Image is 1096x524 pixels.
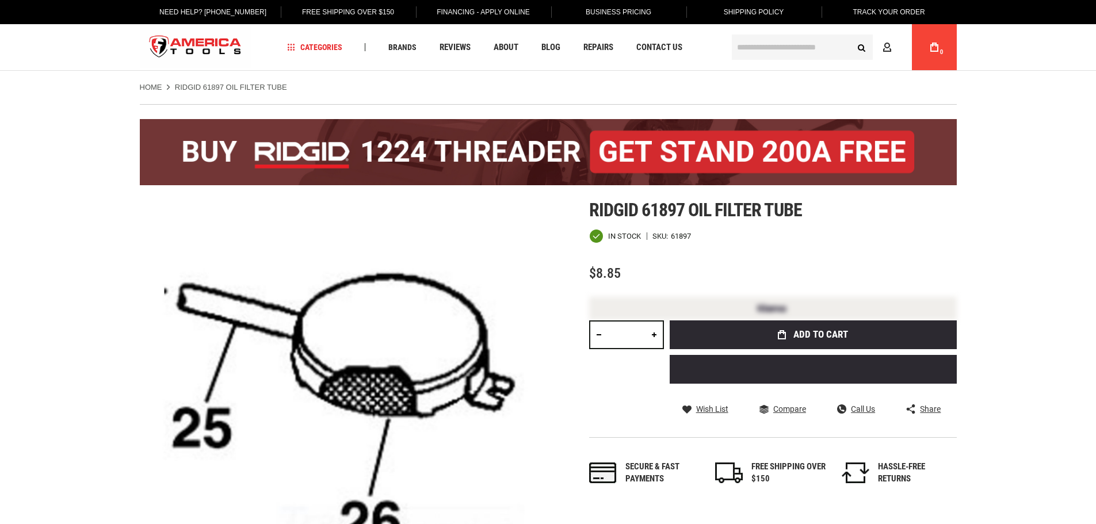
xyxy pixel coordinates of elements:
a: store logo [140,26,251,69]
img: shipping [715,462,743,483]
div: HASSLE-FREE RETURNS [878,461,953,485]
a: 0 [923,24,945,70]
span: $8.85 [589,265,621,281]
a: Call Us [837,404,875,414]
div: 61897 [671,232,691,240]
span: Blog [541,43,560,52]
img: America Tools [140,26,251,69]
button: Add to Cart [670,320,957,349]
strong: SKU [652,232,671,240]
span: Reviews [440,43,471,52]
span: Share [920,405,941,413]
span: Shipping Policy [724,8,784,16]
a: Blog [536,40,566,55]
img: payments [589,462,617,483]
div: FREE SHIPPING OVER $150 [751,461,826,485]
span: Compare [773,405,806,413]
span: Call Us [851,405,875,413]
a: Brands [383,40,422,55]
img: returns [842,462,869,483]
span: Ridgid 61897 oil filter tube [589,199,802,221]
a: Wish List [682,404,728,414]
span: 0 [940,49,944,55]
span: Add to Cart [793,330,848,339]
a: About [488,40,524,55]
span: Contact Us [636,43,682,52]
span: Categories [287,43,342,51]
a: Reviews [434,40,476,55]
div: Availability [589,229,641,243]
span: About [494,43,518,52]
span: Brands [388,43,417,51]
span: Repairs [583,43,613,52]
span: Wish List [696,405,728,413]
div: Secure & fast payments [625,461,700,485]
a: Categories [282,40,347,55]
a: Contact Us [631,40,688,55]
img: BOGO: Buy the RIDGID® 1224 Threader (26092), get the 92467 200A Stand FREE! [140,119,957,185]
strong: RIDGID 61897 OIL FILTER TUBE [175,83,287,91]
a: Home [140,82,162,93]
button: Search [851,36,873,58]
span: In stock [608,232,641,240]
a: Compare [759,404,806,414]
a: Repairs [578,40,618,55]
